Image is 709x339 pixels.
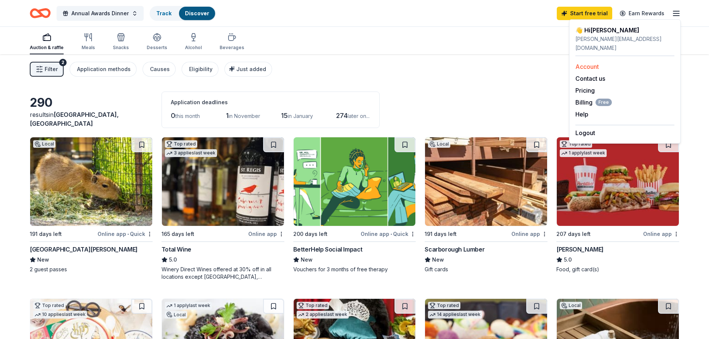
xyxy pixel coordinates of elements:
[33,311,87,319] div: 10 applies last week
[162,230,194,239] div: 165 days left
[162,137,284,281] a: Image for Total WineTop rated3 applieslast week165 days leftOnline appTotal Wine5.0Winery Direct ...
[220,30,244,54] button: Beverages
[30,110,153,128] div: results
[162,245,191,254] div: Total Wine
[575,26,674,35] div: 👋 Hi [PERSON_NAME]
[182,62,218,77] button: Eligibility
[288,113,313,119] span: in January
[615,7,669,20] a: Earn Rewards
[293,230,328,239] div: 200 days left
[77,65,131,74] div: Application methods
[511,229,547,239] div: Online app
[30,30,64,54] button: Auction & raffle
[150,65,170,74] div: Causes
[165,149,217,157] div: 3 applies last week
[229,113,260,119] span: in November
[390,231,392,237] span: •
[30,230,62,239] div: 191 days left
[293,137,416,273] a: Image for BetterHelp Social Impact200 days leftOnline app•QuickBetterHelp Social ImpactNewVoucher...
[175,113,200,119] span: this month
[575,63,599,70] a: Account
[30,137,152,226] img: Image for Santa Barbara Zoo
[30,137,153,273] a: Image for Santa Barbara ZooLocal191 days leftOnline app•Quick[GEOGRAPHIC_DATA][PERSON_NAME]New2 g...
[150,6,216,21] button: TrackDiscover
[348,113,370,119] span: later on...
[171,112,175,119] span: 0
[281,112,288,119] span: 15
[113,30,129,54] button: Snacks
[556,266,679,273] div: Food, gift card(s)
[185,30,202,54] button: Alcohol
[127,231,129,237] span: •
[595,99,612,106] span: Free
[425,137,547,273] a: Image for Scarborough LumberLocal191 days leftOnline appScarborough LumberNewGift cards
[98,229,153,239] div: Online app Quick
[428,140,450,148] div: Local
[575,87,595,94] a: Pricing
[643,229,679,239] div: Online app
[564,255,572,264] span: 5.0
[185,45,202,51] div: Alcohol
[556,137,679,273] a: Image for Portillo'sTop rated1 applylast week207 days leftOnline app[PERSON_NAME]5.0Food, gift ca...
[113,45,129,51] div: Snacks
[30,111,119,127] span: in
[575,35,674,52] div: [PERSON_NAME][EMAIL_ADDRESS][DOMAIN_NAME]
[30,62,64,77] button: Filter2
[557,7,612,20] a: Start free trial
[425,230,457,239] div: 191 days left
[30,45,64,51] div: Auction & raffle
[224,62,272,77] button: Just added
[432,255,444,264] span: New
[293,266,416,273] div: Vouchers for 3 months of free therapy
[248,229,284,239] div: Online app
[165,302,212,310] div: 1 apply last week
[143,62,176,77] button: Causes
[169,255,177,264] span: 5.0
[425,266,547,273] div: Gift cards
[165,140,197,148] div: Top rated
[294,137,416,226] img: Image for BetterHelp Social Impact
[70,62,137,77] button: Application methods
[220,45,244,51] div: Beverages
[171,98,370,107] div: Application deadlines
[557,137,679,226] img: Image for Portillo's
[575,128,595,137] button: Logout
[71,9,129,18] span: Annual Awards Dinner
[30,4,51,22] a: Home
[226,112,229,119] span: 1
[82,30,95,54] button: Meals
[560,149,607,157] div: 1 apply last week
[165,311,187,319] div: Local
[361,229,416,239] div: Online app Quick
[33,140,55,148] div: Local
[82,45,95,51] div: Meals
[33,302,66,309] div: Top rated
[428,302,460,309] div: Top rated
[30,111,119,127] span: [GEOGRAPHIC_DATA], [GEOGRAPHIC_DATA]
[428,311,482,319] div: 14 applies last week
[162,266,284,281] div: Winery Direct Wines offered at 30% off in all locations except [GEOGRAPHIC_DATA], [GEOGRAPHIC_DAT...
[147,45,167,51] div: Desserts
[30,95,153,110] div: 290
[189,65,213,74] div: Eligibility
[301,255,313,264] span: New
[30,266,153,273] div: 2 guest passes
[57,6,144,21] button: Annual Awards Dinner
[236,66,266,72] span: Just added
[162,137,284,226] img: Image for Total Wine
[45,65,58,74] span: Filter
[575,98,612,107] button: BillingFree
[556,245,604,254] div: [PERSON_NAME]
[59,59,67,66] div: 2
[336,112,348,119] span: 274
[147,30,167,54] button: Desserts
[297,311,349,319] div: 2 applies last week
[30,245,138,254] div: [GEOGRAPHIC_DATA][PERSON_NAME]
[560,302,582,309] div: Local
[293,245,363,254] div: BetterHelp Social Impact
[575,74,605,83] button: Contact us
[37,255,49,264] span: New
[425,137,547,226] img: Image for Scarborough Lumber
[297,302,329,309] div: Top rated
[556,230,591,239] div: 207 days left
